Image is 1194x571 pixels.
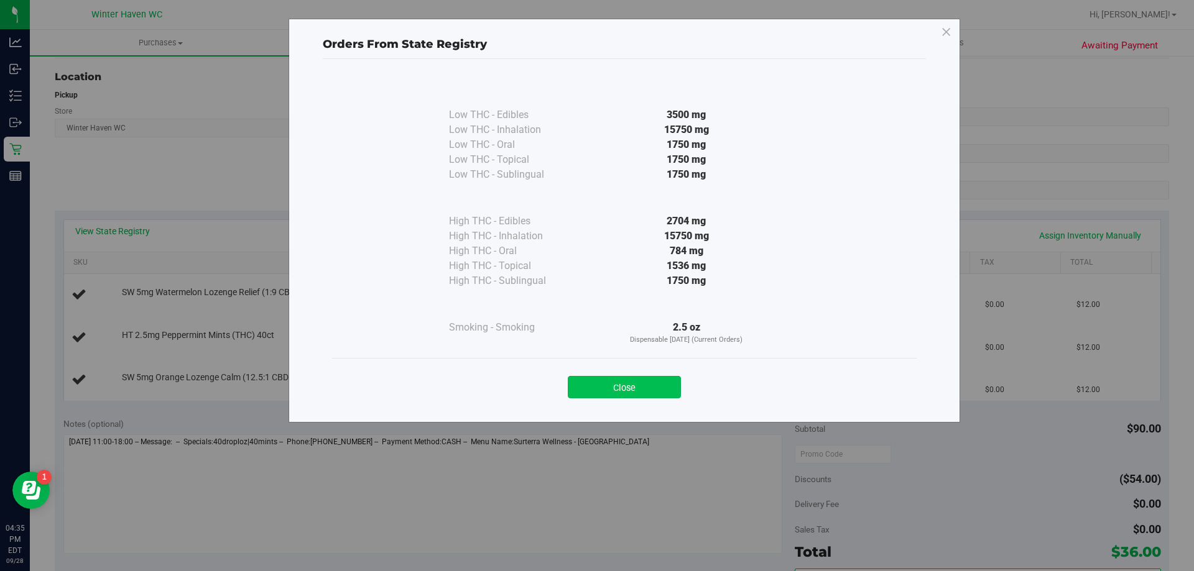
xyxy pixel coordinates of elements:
[573,273,800,288] div: 1750 mg
[449,167,573,182] div: Low THC - Sublingual
[573,214,800,229] div: 2704 mg
[573,152,800,167] div: 1750 mg
[449,273,573,288] div: High THC - Sublingual
[449,137,573,152] div: Low THC - Oral
[573,258,800,273] div: 1536 mg
[449,122,573,137] div: Low THC - Inhalation
[568,376,681,398] button: Close
[573,167,800,182] div: 1750 mg
[323,37,487,51] span: Orders From State Registry
[573,229,800,244] div: 15750 mg
[573,107,800,122] div: 3500 mg
[449,214,573,229] div: High THC - Edibles
[573,137,800,152] div: 1750 mg
[449,244,573,258] div: High THC - Oral
[573,244,800,258] div: 784 mg
[573,122,800,137] div: 15750 mg
[449,107,573,122] div: Low THC - Edibles
[573,335,800,345] p: Dispensable [DATE] (Current Orders)
[449,258,573,273] div: High THC - Topical
[37,470,52,485] iframe: Resource center unread badge
[449,229,573,244] div: High THC - Inhalation
[449,320,573,335] div: Smoking - Smoking
[12,472,50,509] iframe: Resource center
[449,152,573,167] div: Low THC - Topical
[573,320,800,345] div: 2.5 oz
